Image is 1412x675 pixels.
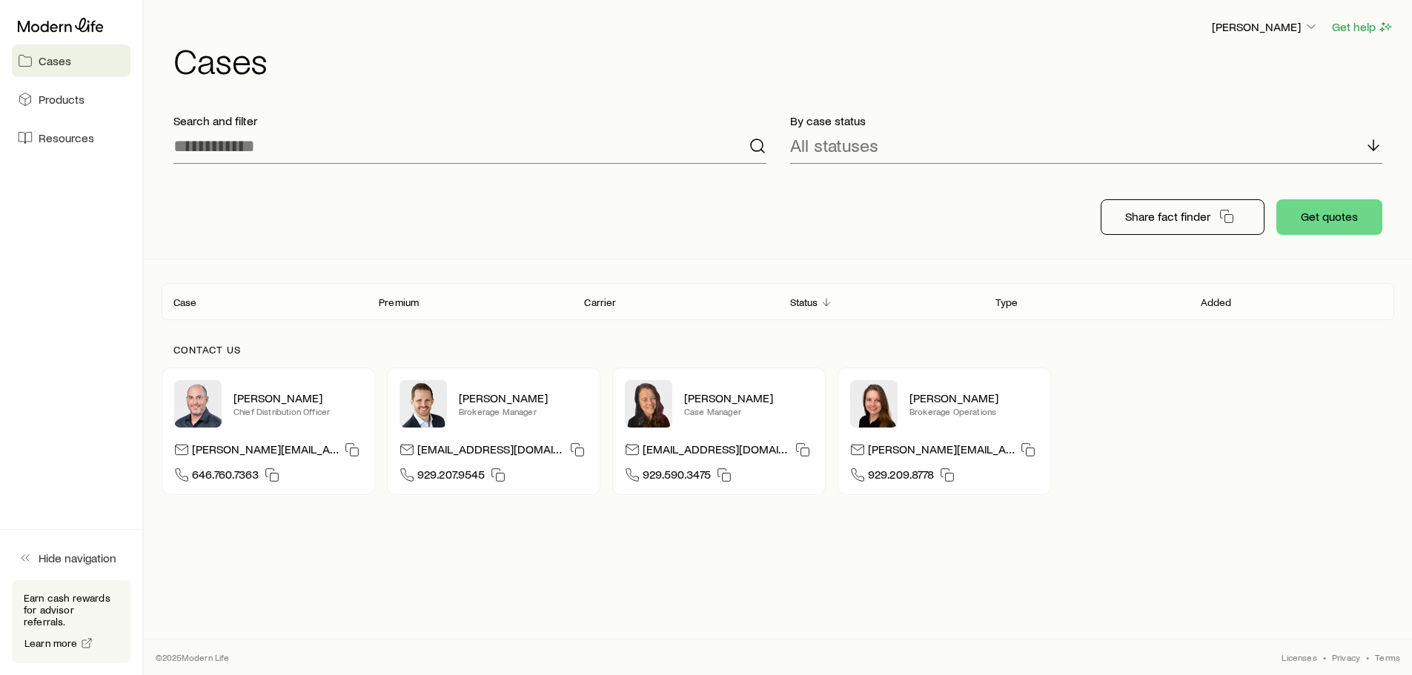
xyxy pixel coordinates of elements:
span: 646.760.7363 [192,467,259,487]
p: Case [173,296,197,308]
img: Abby McGuigan [625,380,672,428]
p: Carrier [584,296,616,308]
span: • [1323,651,1326,663]
span: 929.207.9545 [417,467,485,487]
h1: Cases [173,42,1394,78]
p: © 2025 Modern Life [156,651,230,663]
p: [EMAIL_ADDRESS][DOMAIN_NAME] [643,442,789,462]
a: Terms [1375,651,1400,663]
p: [PERSON_NAME] [233,390,362,405]
p: [PERSON_NAME] [684,390,813,405]
div: Earn cash rewards for advisor referrals.Learn more [12,580,130,663]
span: Resources [39,130,94,145]
a: Privacy [1332,651,1360,663]
p: [PERSON_NAME] [1212,19,1319,34]
span: 929.209.8778 [868,467,934,487]
p: Brokerage Operations [909,405,1038,417]
div: Client cases [162,283,1394,320]
span: 929.590.3475 [643,467,711,487]
img: Dan Pierson [174,380,222,428]
a: Cases [12,44,130,77]
p: Brokerage Manager [459,405,588,417]
p: Share fact finder [1125,209,1210,224]
button: Get quotes [1276,199,1382,235]
button: Hide navigation [12,542,130,574]
span: • [1366,651,1369,663]
span: Hide navigation [39,551,116,565]
p: Added [1201,296,1232,308]
p: Premium [379,296,419,308]
p: [PERSON_NAME][EMAIL_ADDRESS][DOMAIN_NAME] [192,442,339,462]
p: [PERSON_NAME] [459,390,588,405]
button: Share fact finder [1101,199,1264,235]
button: Get help [1331,19,1394,36]
a: Products [12,83,130,116]
p: Chief Distribution Officer [233,405,362,417]
img: Ellen Wall [850,380,898,428]
p: All statuses [790,135,878,156]
img: Nick Weiler [400,380,447,428]
p: [PERSON_NAME][EMAIL_ADDRESS][DOMAIN_NAME] [868,442,1015,462]
p: Search and filter [173,113,766,128]
button: [PERSON_NAME] [1211,19,1319,36]
a: Licenses [1282,651,1316,663]
span: Cases [39,53,71,68]
p: [EMAIL_ADDRESS][DOMAIN_NAME] [417,442,564,462]
p: By case status [790,113,1383,128]
p: Status [790,296,818,308]
span: Products [39,92,84,107]
p: Case Manager [684,405,813,417]
p: Earn cash rewards for advisor referrals. [24,592,119,628]
p: Type [995,296,1018,308]
p: Contact us [173,344,1382,356]
p: [PERSON_NAME] [909,390,1038,405]
a: Resources [12,122,130,154]
span: Learn more [24,638,78,648]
